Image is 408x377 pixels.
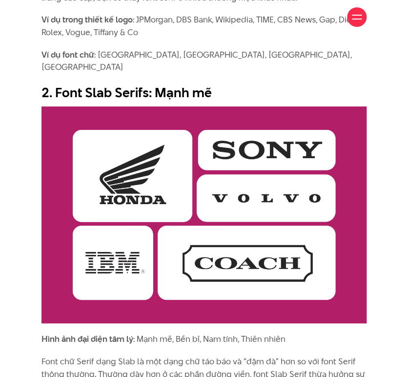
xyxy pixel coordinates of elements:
h2: 2. Font Slab Serifs: Mạnh mẽ [41,84,367,102]
strong: Hình ảnh đại diện tâm lý [41,333,133,345]
strong: Ví dụ font chữ [41,49,94,61]
p: : Mạnh mẽ, Bền bỉ, Nam tính, Thiên nhiên [41,333,367,346]
img: tâm lý học font chữ slab serif [41,106,367,323]
p: : [GEOGRAPHIC_DATA], [GEOGRAPHIC_DATA], [GEOGRAPHIC_DATA], [GEOGRAPHIC_DATA] [41,49,367,74]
